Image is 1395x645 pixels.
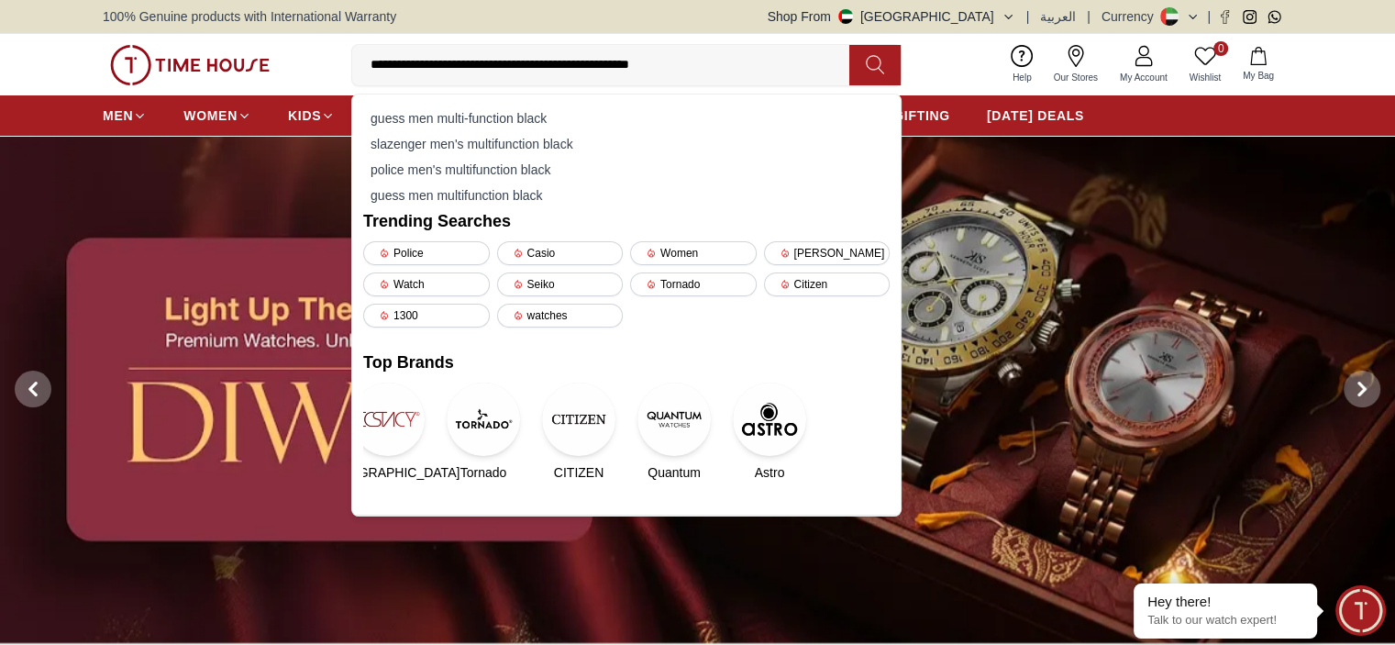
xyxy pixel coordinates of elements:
[1026,7,1030,26] span: |
[363,304,490,328] div: 1300
[649,383,699,482] a: QuantumQuantum
[363,272,490,296] div: Watch
[447,383,520,456] img: Tornado
[288,99,335,132] a: KIDS
[459,383,508,482] a: TornadoTornado
[1043,41,1109,88] a: Our Stores
[183,106,238,125] span: WOMEN
[1335,585,1386,636] div: Chat Widget
[1268,10,1281,24] a: Whatsapp
[1087,7,1091,26] span: |
[1147,613,1303,628] p: Talk to our watch expert!
[363,106,890,131] div: guess men multi-function black
[497,272,624,296] div: Seiko
[733,383,806,456] img: Astro
[987,99,1084,132] a: [DATE] DEALS
[1235,69,1281,83] span: My Bag
[103,99,147,132] a: MEN
[838,9,853,24] img: United Arab Emirates
[363,208,890,234] h2: Trending Searches
[893,106,950,125] span: GIFTING
[630,272,757,296] div: Tornado
[1147,593,1303,611] div: Hey there!
[103,106,133,125] span: MEN
[1102,7,1161,26] div: Currency
[764,272,891,296] div: Citizen
[363,183,890,208] div: guess men multifunction black
[497,304,624,328] div: watches
[1040,7,1076,26] button: العربية
[768,7,1015,26] button: Shop From[GEOGRAPHIC_DATA]
[351,383,425,456] img: Ecstacy
[497,241,624,265] div: Casio
[554,383,603,482] a: CITIZENCITIZEN
[103,7,396,26] span: 100% Genuine products with International Warranty
[288,106,321,125] span: KIDS
[542,383,615,456] img: CITIZEN
[183,99,251,132] a: WOMEN
[648,463,701,482] span: Quantum
[363,157,890,183] div: police men's multifunction black
[1005,71,1039,84] span: Help
[363,350,890,375] h2: Top Brands
[1179,41,1232,88] a: 0Wishlist
[110,45,270,85] img: ...
[893,99,950,132] a: GIFTING
[363,241,490,265] div: Police
[637,383,711,456] img: Quantum
[363,131,890,157] div: slazenger men's multifunction black
[1113,71,1175,84] span: My Account
[987,106,1084,125] span: [DATE] DEALS
[755,463,785,482] span: Astro
[630,241,757,265] div: Women
[460,463,507,482] span: Tornado
[363,383,413,482] a: Ecstacy[DEMOGRAPHIC_DATA]
[554,463,603,482] span: CITIZEN
[1218,10,1232,24] a: Facebook
[1243,10,1257,24] a: Instagram
[1182,71,1228,84] span: Wishlist
[1213,41,1228,56] span: 0
[1232,43,1285,86] button: My Bag
[764,241,891,265] div: [PERSON_NAME]
[1002,41,1043,88] a: Help
[316,463,460,482] span: [DEMOGRAPHIC_DATA]
[1046,71,1105,84] span: Our Stores
[1207,7,1211,26] span: |
[745,383,794,482] a: AstroAstro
